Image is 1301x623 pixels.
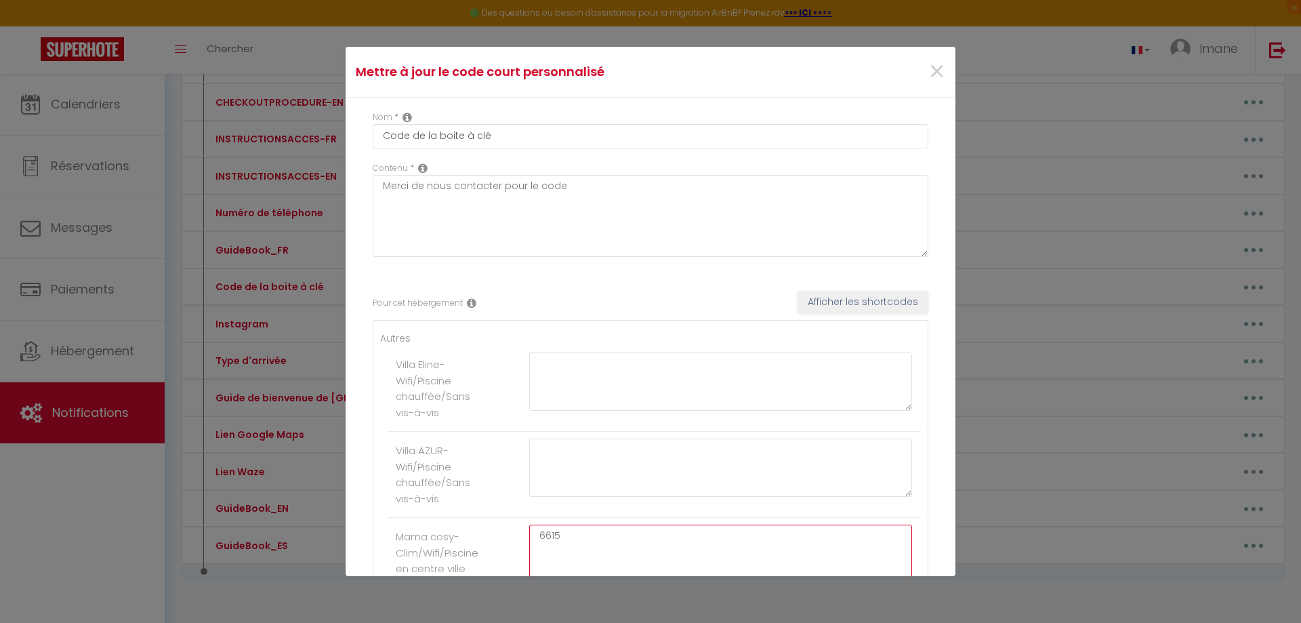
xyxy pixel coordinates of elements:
[396,443,470,506] label: Villa AZUR- Wifi/Piscine chauffée/Sans vis-à-vis
[928,52,945,92] span: ×
[467,298,476,308] i: Rental
[373,162,408,175] label: Contenu
[356,62,743,81] h4: Mettre à jour le code court personnalisé
[380,331,411,346] label: Autres
[402,112,412,123] i: Custom short code name
[373,124,928,148] input: Custom code name
[418,163,428,174] i: Replacable content
[928,58,945,87] button: Close
[396,357,470,420] label: Villa Eline- Wifi/Piscine chauffée/Sans vis-à-vis
[798,291,928,314] button: Afficher les shortcodes
[373,111,392,124] label: Nom
[396,529,478,592] label: Mama cosy- Clim/Wifi/Piscine en centre ville (N 13)
[373,297,463,310] label: Pour cet hébergement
